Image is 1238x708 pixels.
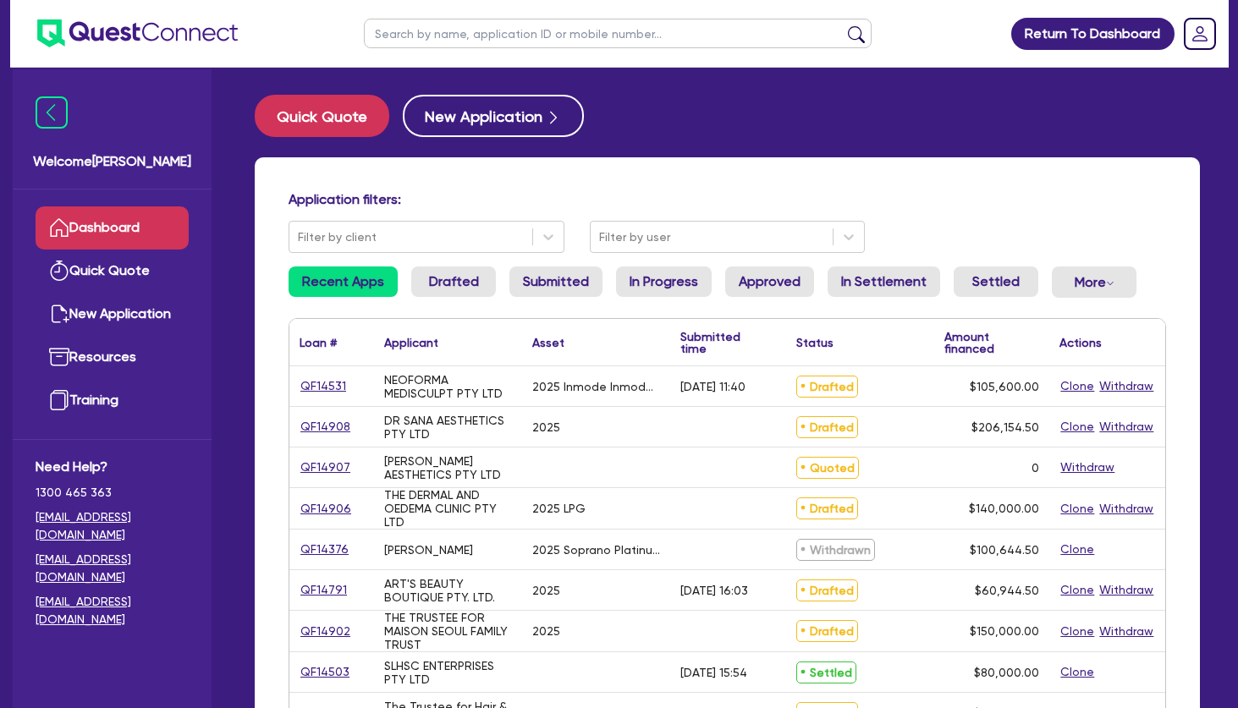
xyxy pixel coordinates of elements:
div: Actions [1059,337,1102,349]
span: $105,600.00 [970,380,1039,393]
div: [DATE] 11:40 [680,380,746,393]
button: Withdraw [1059,458,1115,477]
a: Submitted [509,266,602,297]
span: $140,000.00 [969,502,1039,515]
button: Clone [1059,417,1095,436]
a: QF14376 [300,540,349,559]
span: 1300 465 363 [36,484,189,502]
div: 2025 Inmode InmodeRF [532,380,660,393]
div: 2025 [532,624,560,638]
a: QF14907 [300,458,351,477]
span: $150,000.00 [970,624,1039,638]
div: Status [796,337,834,349]
div: THE DERMAL AND OEDEMA CLINIC PTY LTD [384,488,512,529]
a: New Application [36,293,189,336]
input: Search by name, application ID or mobile number... [364,19,872,48]
button: Quick Quote [255,95,389,137]
img: new-application [49,304,69,324]
img: icon-menu-close [36,96,68,129]
img: resources [49,347,69,367]
div: 2025 [532,584,560,597]
div: 2025 LPG [532,502,586,515]
span: Drafted [796,416,858,438]
a: In Progress [616,266,712,297]
div: Submitted time [680,331,761,354]
button: Clone [1059,580,1095,600]
span: $100,644.50 [970,543,1039,557]
a: In Settlement [828,266,940,297]
div: [DATE] 15:54 [680,666,747,679]
a: Quick Quote [36,250,189,293]
span: Drafted [796,579,858,601]
span: Quoted [796,457,859,479]
span: Settled [796,661,856,683]
div: Asset [532,337,564,349]
a: Resources [36,336,189,379]
button: Withdraw [1098,376,1154,396]
div: 2025 [532,420,560,434]
img: training [49,390,69,410]
div: DR SANA AESTHETICS PTY LTD [384,414,512,441]
div: NEOFORMA MEDISCULPT PTY LTD [384,373,512,400]
a: Dropdown toggle [1178,12,1222,56]
a: QF14791 [300,580,348,600]
span: Withdrawn [796,539,875,561]
span: Drafted [796,376,858,398]
span: Need Help? [36,457,189,477]
button: Clone [1059,540,1095,559]
img: quick-quote [49,261,69,281]
a: Drafted [411,266,496,297]
a: [EMAIL_ADDRESS][DOMAIN_NAME] [36,551,189,586]
button: Clone [1059,662,1095,682]
span: Welcome [PERSON_NAME] [33,151,191,172]
div: 0 [1032,461,1039,475]
div: [DATE] 16:03 [680,584,748,597]
span: $60,944.50 [975,584,1039,597]
a: Return To Dashboard [1011,18,1175,50]
button: Withdraw [1098,417,1154,436]
a: QF14906 [300,499,352,519]
button: Withdraw [1098,499,1154,519]
div: Amount financed [944,331,1040,354]
div: Applicant [384,337,438,349]
div: THE TRUSTEE FOR MAISON SEOUL FAMILY TRUST [384,611,512,651]
h4: Application filters: [289,191,1166,207]
div: [PERSON_NAME] [384,543,473,557]
img: quest-connect-logo-blue [37,19,238,47]
a: QF14503 [300,662,350,682]
a: Dashboard [36,206,189,250]
div: SLHSC ENTERPRISES PTY LTD [384,659,512,686]
button: New Application [403,95,584,137]
span: $80,000.00 [974,666,1039,679]
div: ART'S BEAUTY BOUTIQUE PTY. LTD. [384,577,512,604]
button: Withdraw [1098,580,1154,600]
div: 2025 Soprano Platinum [532,543,660,557]
a: Quick Quote [255,95,403,137]
div: Loan # [300,337,337,349]
a: Approved [725,266,814,297]
a: [EMAIL_ADDRESS][DOMAIN_NAME] [36,508,189,544]
a: Recent Apps [289,266,398,297]
a: Settled [954,266,1038,297]
button: Clone [1059,499,1095,519]
div: [PERSON_NAME] AESTHETICS PTY LTD [384,454,512,481]
span: Drafted [796,497,858,519]
button: Clone [1059,622,1095,641]
a: Training [36,379,189,422]
a: QF14908 [300,417,351,436]
a: [EMAIL_ADDRESS][DOMAIN_NAME] [36,593,189,628]
span: Drafted [796,620,858,642]
a: QF14531 [300,376,347,396]
button: Dropdown toggle [1052,266,1136,298]
a: QF14902 [300,622,351,641]
span: $206,154.50 [971,420,1039,434]
button: Withdraw [1098,622,1154,641]
button: Clone [1059,376,1095,396]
